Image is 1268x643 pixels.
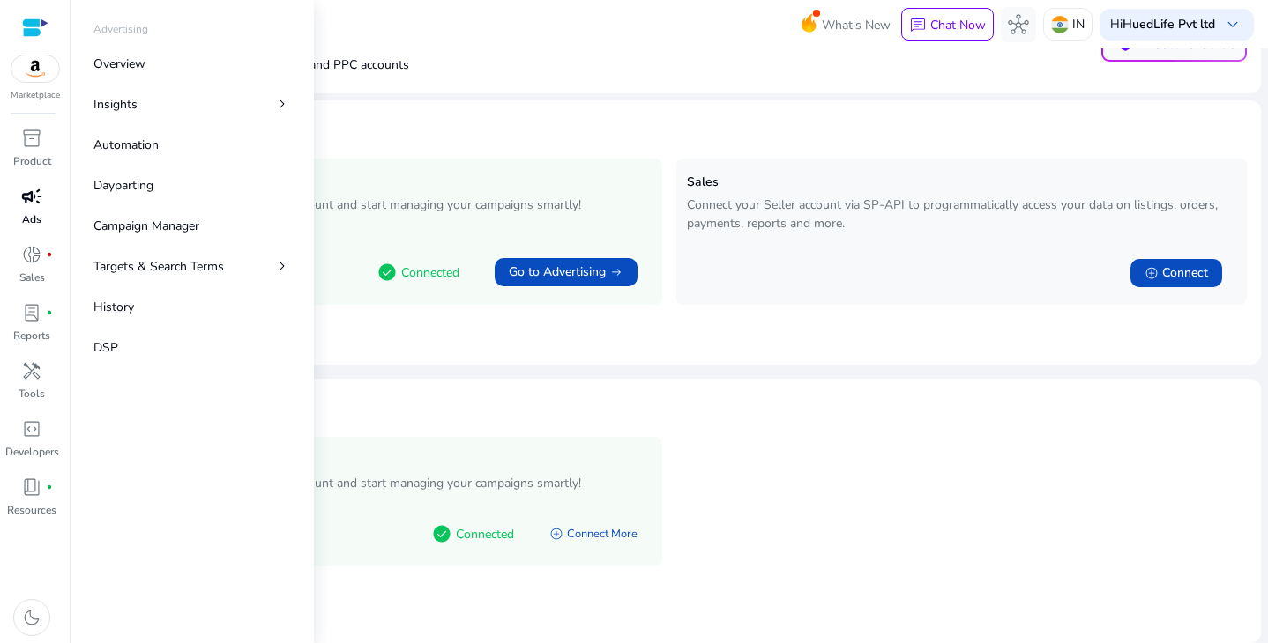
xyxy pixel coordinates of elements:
span: code_blocks [21,418,42,440]
span: chat [909,17,927,34]
a: Go to Advertisingarrow_right_alt [481,251,652,293]
span: fiber_manual_record [46,251,53,258]
p: Sales [19,270,45,285]
p: Campaign Manager [93,217,199,235]
p: Enable access to your Advertising account and start managing your campaigns smartly! [102,196,652,214]
span: donut_small [21,244,42,265]
span: fiber_manual_record [46,309,53,316]
span: lab_profile [21,302,42,323]
span: chevron_right [273,95,291,113]
p: Connected [456,525,514,543]
p: Developers [5,444,59,460]
button: chatChat Now [901,8,994,41]
p: Product [13,153,51,169]
p: Resources [7,502,56,518]
span: What's New [822,10,891,41]
h5: Advertising (PPC) [102,454,652,469]
button: hub [1001,7,1036,42]
span: handyman [21,360,42,381]
span: fiber_manual_record [46,484,53,491]
b: HuedLife Pvt ltd [1123,16,1215,33]
button: Go to Advertisingarrow_right_alt [495,258,638,286]
span: dark_mode [21,607,42,628]
span: campaign [21,186,42,207]
span: add_circle [549,527,563,541]
p: Tools [19,386,45,402]
span: hub [1008,14,1029,35]
h5: Advertising (PPC) [102,175,652,190]
p: Automation [93,136,159,154]
a: add_circleConnect [1116,252,1236,294]
p: Marketplace [11,89,60,102]
span: keyboard_arrow_down [1222,14,1243,35]
span: Connect [1162,264,1208,282]
p: Connected [401,263,459,282]
img: in.svg [1051,16,1069,33]
p: Reports [13,328,50,344]
span: school [1113,31,1138,56]
p: Insights [93,95,138,114]
p: Advertising [93,21,148,37]
span: book_4 [21,477,42,498]
p: Chat Now [930,17,986,33]
p: Ads [22,211,41,227]
p: Dayparting [93,176,153,195]
button: add_circleConnect [1130,259,1222,287]
span: chevron_right [273,257,291,275]
p: History [93,298,134,316]
a: add_circleConnect More [535,518,652,550]
p: Hi [1110,18,1215,31]
span: check_circle [377,262,398,283]
p: Targets & Search Terms [93,257,224,276]
h5: Sales [687,175,1236,190]
span: inventory_2 [21,128,42,149]
span: check_circle [431,523,452,544]
p: DSP [93,338,118,357]
p: Enable access to your Advertising account and start managing your campaigns smartly! [102,474,652,492]
p: Overview [93,55,145,73]
span: add_circle [1145,266,1159,280]
p: IN [1072,9,1085,40]
img: amazon.svg [11,55,59,82]
span: arrow_right_alt [609,265,623,279]
span: Go to Advertising [509,263,606,281]
p: Connect your Seller account via SP-API to programmatically access your data on listings, orders, ... [687,196,1236,233]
